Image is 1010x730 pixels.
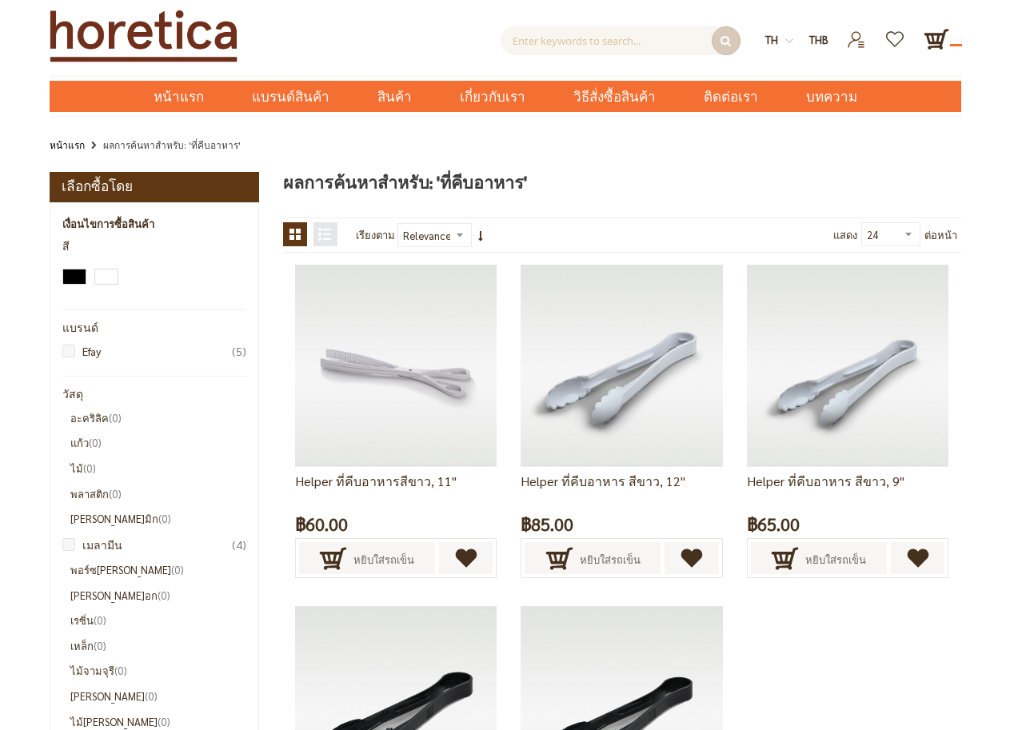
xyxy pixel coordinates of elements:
[299,542,435,574] button: หยิบใส่รถเข็น
[62,241,247,253] div: สี
[70,485,247,503] li: พลาสติก
[665,542,719,574] a: เพิ่มไปยังรายการโปรด
[50,10,238,62] img: Horetica.com
[70,510,247,528] li: [PERSON_NAME]มิก
[377,81,412,114] span: สินค้า
[62,389,247,401] div: วัสดุ
[765,33,778,46] span: th
[70,561,247,579] li: พอร์ซ[PERSON_NAME]
[145,689,158,703] span: 0
[50,136,85,154] a: หน้าแรก
[805,542,866,577] span: หยิบใส่รถเข็น
[232,536,246,553] span: 4
[109,487,122,501] span: 0
[70,587,247,604] li: [PERSON_NAME]อก
[439,542,493,574] a: เพิ่มไปยังรายการโปรด
[436,81,549,112] a: เกี่ยวกับเรา
[833,228,857,241] span: แสดง
[353,81,436,112] a: สินค้า
[580,542,641,577] span: หยิบใส่รถเข็น
[521,473,685,489] a: Helper ที่คีบอาหาร สีขาว, 12"
[704,81,758,114] span: ติดต่อเรา
[232,342,246,360] span: 5
[62,215,154,233] strong: เงื่อนไขการซื้อสินค้า
[924,222,957,248] span: ต่อหน้า
[103,138,241,151] strong: ผลการค้นหาสำหรับ: 'ที่คีบอาหาร'
[114,664,127,677] span: 0
[154,86,204,107] span: หน้าแรก
[460,81,525,114] span: เกี่ยวกับเรา
[356,222,395,248] label: เรียงตาม
[89,436,102,449] span: 0
[806,81,857,114] span: บทความ
[521,699,722,712] a: Helper ที่คีบอาหาร สีดำ, 9"
[228,81,353,112] a: แบรนด์สินค้า
[521,265,722,466] img: Helper ที่คีบอาหาร สีขาว, 12"
[158,588,170,602] span: 0
[70,536,247,553] a: เมลามีน4
[70,688,247,705] li: [PERSON_NAME]
[70,434,247,452] li: แก้ว
[747,473,904,489] a: Helper ที่คีบอาหาร สีขาว, 9"
[130,81,228,112] a: หน้าแรก
[747,509,800,539] span: ฿65.00
[171,563,184,576] span: 0
[158,715,170,728] span: 0
[353,542,414,577] span: หยิบใส่รถเข็น
[521,509,573,539] span: ฿85.00
[158,512,171,525] span: 0
[83,461,96,475] span: 0
[521,357,722,371] a: Helper ที่คีบอาหาร สีขาว, 12"
[680,81,782,112] a: ติดต่อเรา
[785,37,793,45] img: dropdown-icon.svg
[283,222,307,246] strong: ตาราง
[525,542,661,574] button: หยิบใส่รถเข็น
[295,473,457,489] a: Helper ที่คีบอาหารสีขาว, 11"
[94,639,106,652] span: 0
[876,26,916,40] a: รายการโปรด
[70,460,247,477] li: ไม้
[70,637,247,655] li: เหล็ก
[295,357,497,371] a: kitchen utensils, cooking utensils, kitchen accessories, cooking tools, food tongs, salad tongs, ...
[549,81,680,112] a: วิธีสั่งซื้อสินค้า
[295,699,497,712] a: Helper ที่คีบอาหาร สีดำ, 12"
[573,81,656,114] span: วิธีสั่งซื้อสินค้า
[751,542,887,574] button: หยิบใส่รถเข็น
[747,265,948,466] img: Helper ที่คีบอาหาร สีขาว, 9"
[252,81,329,114] span: แบรนด์สินค้า
[782,81,881,112] a: บทความ
[62,176,133,198] strong: เลือกซื้อโดย
[747,357,948,371] a: Helper ที่คีบอาหาร สีขาว, 9"
[295,265,497,466] img: kitchen utensils, cooking utensils, kitchen accessories, cooking tools, food tongs, salad tongs, ...
[295,509,348,539] span: ฿60.00
[94,613,106,627] span: 0
[809,33,828,46] span: THB
[70,612,247,629] li: เรซิ่น
[837,26,876,40] a: เข้าสู่ระบบ
[109,411,122,425] span: 0
[70,342,247,360] a: Efay5
[70,409,247,427] li: อะคริลิค
[62,322,247,334] div: แบรนด์
[891,542,945,574] a: เพิ่มไปยังรายการโปรด
[283,170,527,196] span: ผลการค้นหาสำหรับ: 'ที่คีบอาหาร'
[70,662,247,680] li: ไม้จามจุรี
